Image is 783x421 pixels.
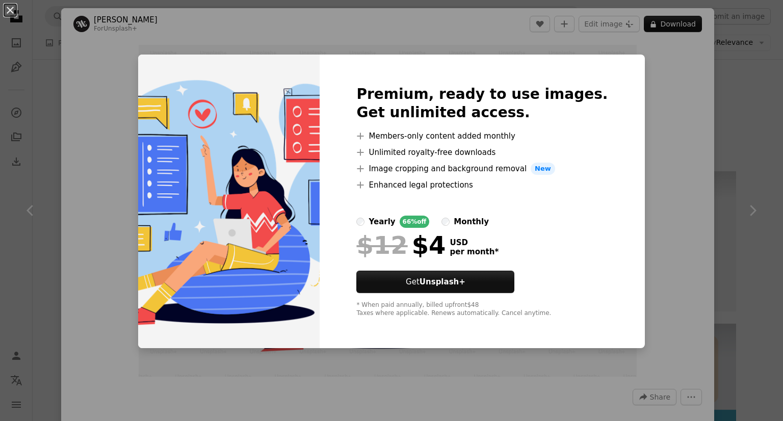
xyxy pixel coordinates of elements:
span: per month * [450,247,499,256]
input: monthly [441,218,450,226]
li: Unlimited royalty-free downloads [356,146,608,159]
div: $4 [356,232,446,258]
span: New [531,163,555,175]
strong: Unsplash+ [420,277,465,286]
button: GetUnsplash+ [356,271,514,293]
h2: Premium, ready to use images. Get unlimited access. [356,85,608,122]
input: yearly66%off [356,218,364,226]
li: Members-only content added monthly [356,130,608,142]
div: monthly [454,216,489,228]
div: 66% off [400,216,430,228]
span: $12 [356,232,407,258]
li: Image cropping and background removal [356,163,608,175]
img: premium_vector-1724125270399-633ebcc45d7a [138,55,320,348]
div: * When paid annually, billed upfront $48 Taxes where applicable. Renews automatically. Cancel any... [356,301,608,318]
span: USD [450,238,499,247]
li: Enhanced legal protections [356,179,608,191]
div: yearly [369,216,395,228]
